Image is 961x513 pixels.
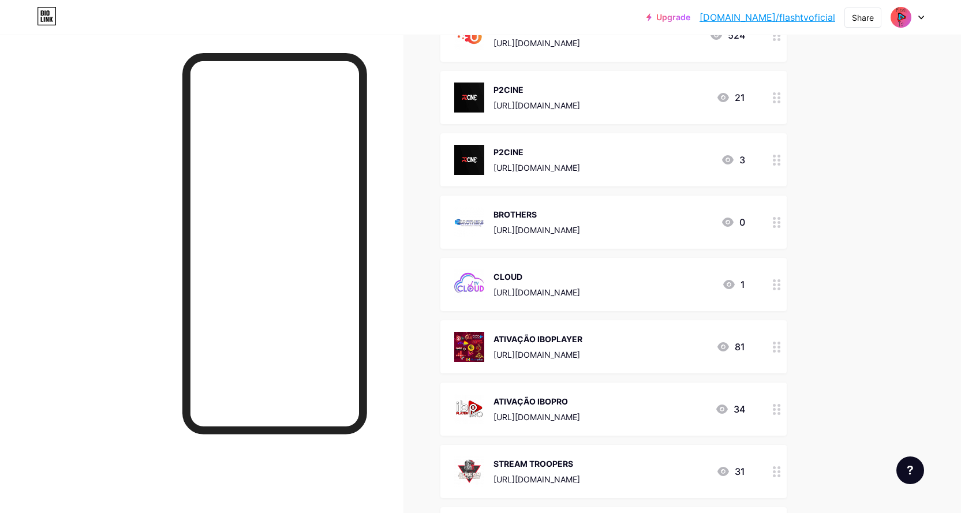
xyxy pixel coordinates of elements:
a: Upgrade [646,13,690,22]
div: [URL][DOMAIN_NAME] [493,411,580,423]
img: ATIVAÇÃO IBOPRO [454,394,484,424]
div: [URL][DOMAIN_NAME] [493,162,580,174]
img: P2CINE [454,145,484,175]
img: STREAM TROOPERS [454,456,484,486]
div: P2CINE [493,84,580,96]
a: [DOMAIN_NAME]/flashtvoficial [700,10,835,24]
div: 34 [715,402,745,416]
div: 81 [716,340,745,354]
div: [URL][DOMAIN_NAME] [493,473,580,485]
div: BROTHERS [493,208,580,220]
img: P2CINE [454,83,484,113]
div: CLOUD [493,271,580,283]
div: ATIVAÇÃO IBOPLAYER [493,333,582,345]
div: ATIVAÇÃO IBOPRO [493,395,580,407]
img: CLOUD [454,269,484,299]
div: 21 [716,91,745,104]
div: [URL][DOMAIN_NAME] [493,99,580,111]
div: [URL][DOMAIN_NAME] [493,224,580,236]
div: 524 [709,28,745,42]
div: STREAM TROOPERS [493,458,580,470]
div: 0 [721,215,745,229]
div: [URL][DOMAIN_NAME] [493,37,580,49]
div: 3 [721,153,745,167]
img: BROTHERS [454,207,484,237]
div: P2CINE [493,146,580,158]
div: 1 [722,278,745,291]
img: ATIVAÇÃO IBOPLAYER [454,332,484,362]
div: 31 [716,465,745,478]
div: [URL][DOMAIN_NAME] [493,349,582,361]
img: UNION [454,20,484,50]
div: [URL][DOMAIN_NAME] [493,286,580,298]
img: flashtvoficial [890,6,912,28]
div: Share [852,12,874,24]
